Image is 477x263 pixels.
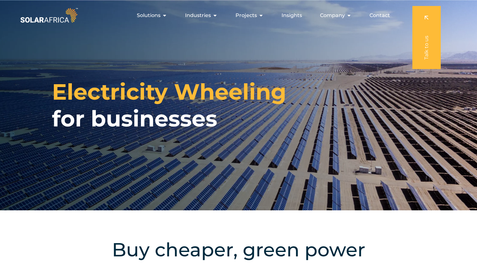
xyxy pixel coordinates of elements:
[320,12,345,19] span: Company
[52,79,286,132] h1: for businesses
[79,9,395,22] nav: Menu
[236,12,257,19] span: Projects
[185,12,211,19] span: Industries
[52,79,286,105] span: Electricity Wheeling
[282,12,302,19] a: Insights
[369,12,390,19] a: Contact
[79,9,395,22] div: Menu Toggle
[137,12,160,19] span: Solutions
